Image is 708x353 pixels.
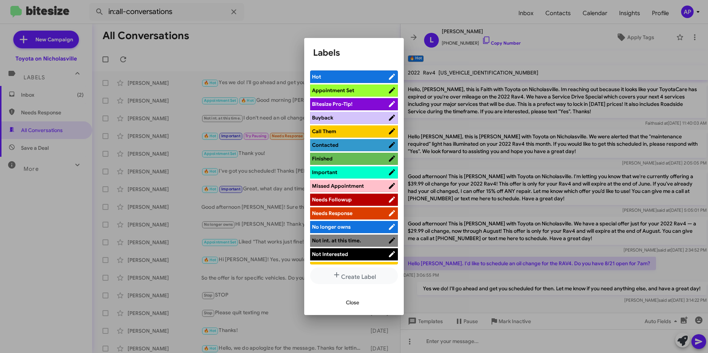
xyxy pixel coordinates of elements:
span: Needs Response [312,210,353,217]
button: Create Label [310,267,398,284]
h1: Labels [313,47,395,59]
span: Bitesize Pro-Tip! [312,101,353,107]
button: Close [340,296,365,309]
span: Call Them [312,128,336,135]
span: Not Interested [312,251,348,257]
span: Paused [312,264,330,271]
span: Close [346,296,359,309]
span: Not int. at this time. [312,237,361,244]
span: Important [312,169,337,176]
span: Contacted [312,142,339,148]
span: Missed Appointment [312,183,364,189]
span: No longer owns [312,224,351,230]
span: Buyback [312,114,333,121]
span: Hot [312,73,321,80]
span: Finished [312,155,333,162]
span: Needs Followup [312,196,352,203]
span: Appointment Set [312,87,354,94]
